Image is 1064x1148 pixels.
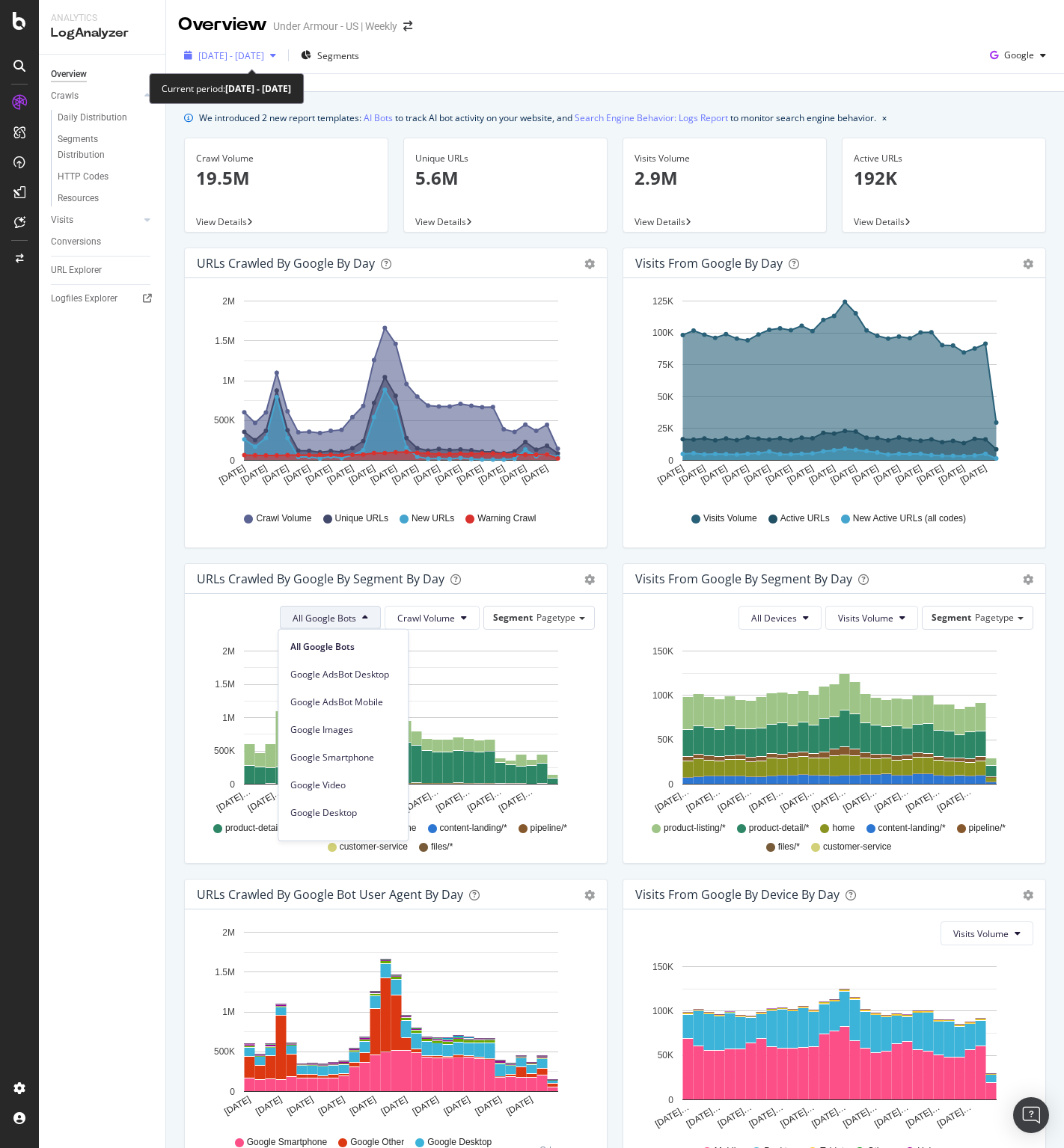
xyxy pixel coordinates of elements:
[677,463,707,486] text: [DATE]
[290,695,396,708] span: Google AdsBot Mobile
[51,212,140,228] a: Visits
[474,1094,504,1117] text: [DATE]
[932,611,971,624] span: Segment
[984,43,1052,67] button: Google
[58,132,141,163] div: Segments Distribution
[51,12,153,25] div: Analytics
[230,1087,235,1097] text: 0
[197,571,444,586] div: URLs Crawled by Google By Segment By Day
[397,612,455,624] span: Crawl Volume
[260,463,290,486] text: [DATE]
[477,463,507,486] text: [DATE]
[335,512,388,525] span: Unique URLs
[751,612,797,624] span: All Devices
[742,463,772,486] text: [DATE]
[51,67,87,82] div: Overview
[1023,259,1033,269] div: gear
[215,967,235,977] text: 1.5M
[51,212,73,228] div: Visits
[178,43,282,67] button: [DATE] - [DATE]
[197,290,590,498] svg: A chart.
[440,822,507,835] span: content-landing/*
[658,360,673,370] text: 75K
[823,841,891,853] span: customer-service
[184,110,1046,126] div: info banner
[222,1094,252,1117] text: [DATE]
[290,667,396,681] span: Google AdsBot Desktop
[584,259,595,269] div: gear
[664,822,726,835] span: product-listing/*
[668,455,673,466] text: 0
[317,1094,346,1117] text: [DATE]
[498,463,528,486] text: [DATE]
[58,191,99,206] div: Resources
[214,746,235,756] text: 500K
[348,1094,378,1117] text: [DATE]
[635,957,1028,1131] svg: A chart.
[838,612,893,624] span: Visits Volume
[58,169,155,185] a: HTTP Codes
[51,88,79,104] div: Crawls
[222,375,235,386] text: 1M
[415,165,596,191] p: 5.6M
[282,463,312,486] text: [DATE]
[878,107,890,129] button: close banner
[58,191,155,206] a: Resources
[222,713,235,723] text: 1M
[635,152,815,165] div: Visits Volume
[214,416,235,426] text: 500K
[217,463,247,486] text: [DATE]
[239,463,269,486] text: [DATE]
[658,423,673,434] text: 25K
[749,822,810,835] span: product-detail/*
[304,463,334,486] text: [DATE]
[51,291,155,307] a: Logfiles Explorer
[178,12,267,37] div: Overview
[317,49,359,62] span: Segments
[635,256,783,271] div: Visits from Google by day
[285,1094,315,1117] text: [DATE]
[196,165,376,191] p: 19.5M
[51,263,155,278] a: URL Explorer
[455,463,485,486] text: [DATE]
[668,1095,673,1105] text: 0
[340,841,408,853] span: customer-service
[58,110,127,126] div: Daily Distribution
[379,1094,409,1117] text: [DATE]
[832,822,854,835] span: home
[58,110,155,126] a: Daily Distribution
[51,88,140,104] a: Crawls
[197,921,590,1129] svg: A chart.
[854,152,1034,165] div: Active URLs
[215,336,235,346] text: 1.5M
[584,574,595,585] div: gear
[635,887,840,902] div: Visits From Google By Device By Day
[635,165,815,191] p: 2.9M
[162,80,291,97] div: Current period:
[403,21,412,31] div: arrow-right-arrow-left
[222,296,235,307] text: 2M
[293,612,356,624] span: All Google Bots
[199,110,876,126] div: We introduced 2 new report templates: to track AI bot activity on your website, and to monitor se...
[575,110,728,126] a: Search Engine Behavior: Logs Report
[635,290,1028,498] svg: A chart.
[739,606,822,630] button: All Devices
[385,606,480,630] button: Crawl Volume
[668,779,673,790] text: 0
[635,642,1028,815] div: A chart.
[364,110,393,126] a: AI Bots
[222,927,235,938] text: 2M
[1023,890,1033,900] div: gear
[433,463,463,486] text: [DATE]
[764,463,794,486] text: [DATE]
[196,152,376,165] div: Crawl Volume
[214,1047,235,1058] text: 500K
[536,611,575,624] span: Pagetype
[658,1051,673,1061] text: 50K
[1013,1097,1049,1133] div: Open Intercom Messenger
[290,805,396,819] span: Google Desktop
[196,215,247,228] span: View Details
